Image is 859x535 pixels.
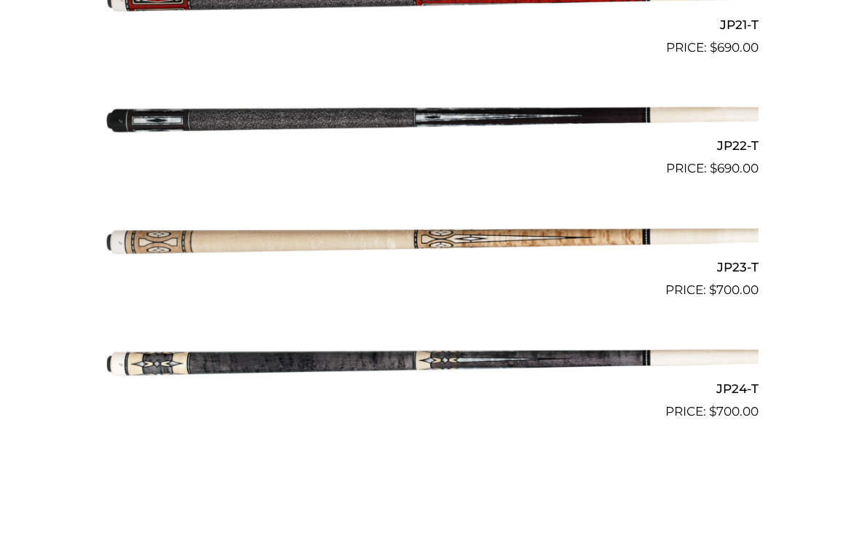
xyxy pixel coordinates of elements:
bdi: 690.00 [710,162,759,176]
img: JP24-T [100,306,759,416]
a: JP23-T $700.00 [100,185,759,300]
a: JP22-T $690.00 [100,64,759,179]
span: $ [710,162,717,176]
a: JP24-T $700.00 [100,306,759,421]
img: JP22-T [100,64,759,173]
img: JP23-T [100,185,759,294]
span: $ [710,41,717,55]
span: $ [709,405,716,419]
bdi: 700.00 [709,283,759,298]
bdi: 700.00 [709,405,759,419]
bdi: 690.00 [710,41,759,55]
span: $ [709,283,716,298]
